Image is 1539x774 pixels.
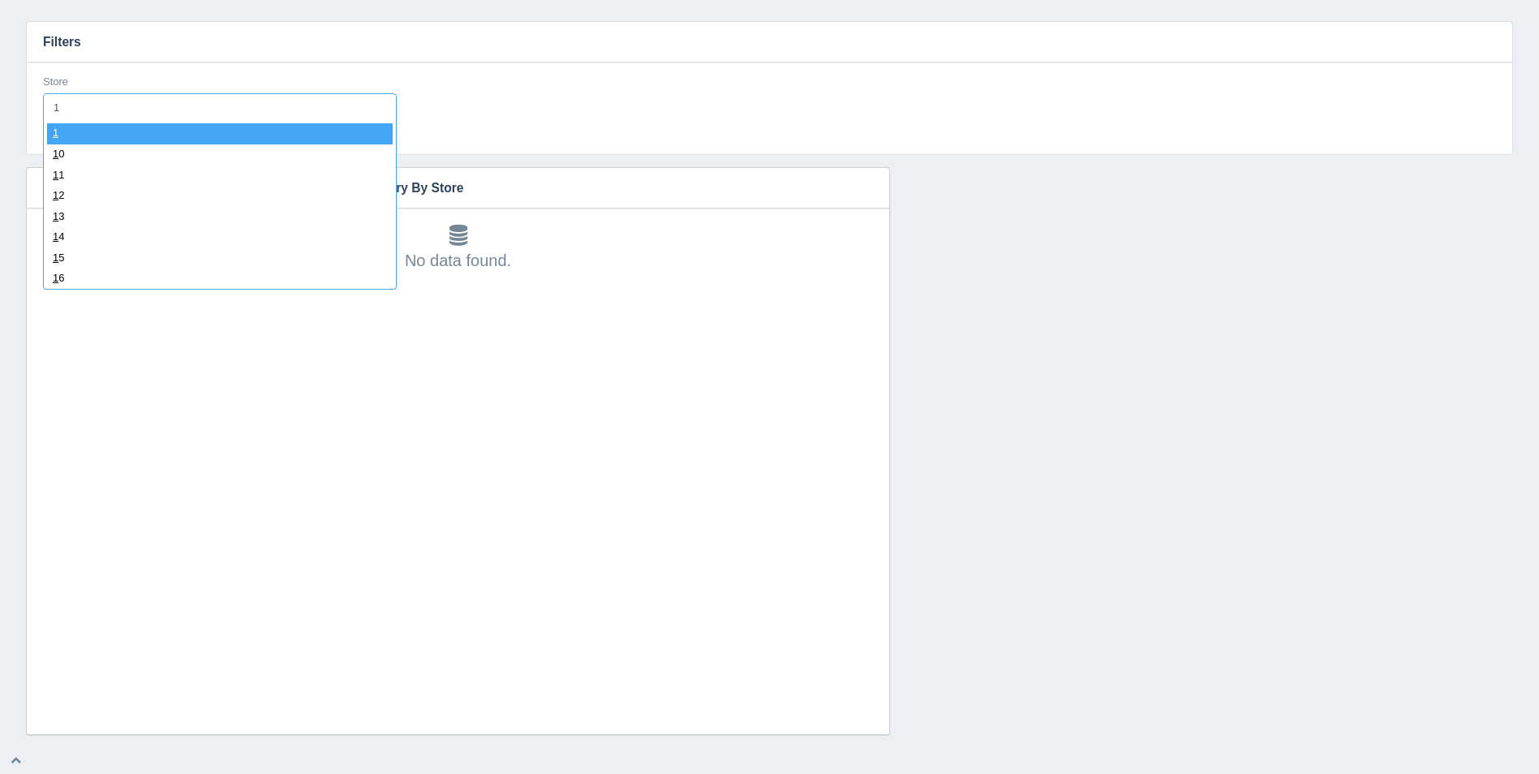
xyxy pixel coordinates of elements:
[53,252,58,264] span: 1
[47,186,393,207] div: 2
[53,189,58,201] span: 1
[47,144,393,166] div: 0
[47,166,393,187] div: 1
[53,148,58,160] span: 1
[53,210,58,222] span: 1
[47,248,393,269] div: 5
[47,207,393,228] div: 3
[47,269,393,290] div: 6
[47,227,393,248] div: 4
[53,230,58,243] span: 1
[53,127,58,139] span: 1
[53,169,58,181] span: 1
[53,272,58,284] span: 1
